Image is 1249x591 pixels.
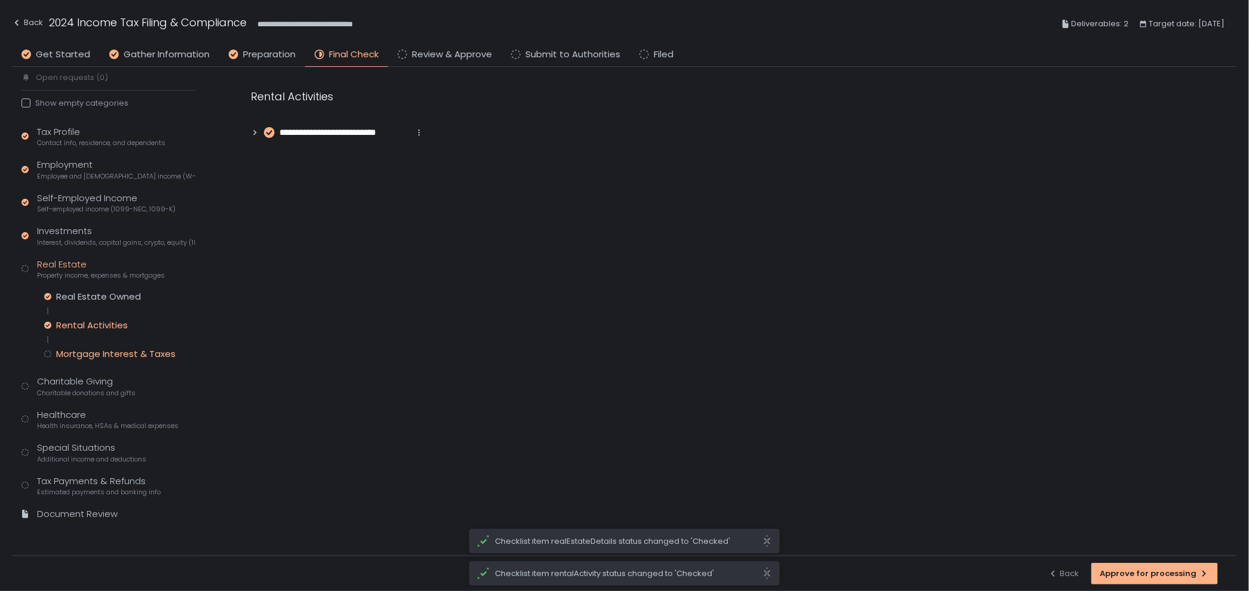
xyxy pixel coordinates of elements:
div: Back [1048,568,1079,579]
span: Gather Information [124,48,210,61]
div: Special Situations [37,441,146,464]
h1: 2024 Income Tax Filing & Compliance [49,14,247,30]
div: Rental Activities [251,88,824,104]
div: Real Estate [37,258,165,281]
span: Property income, expenses & mortgages [37,271,165,280]
span: Self-employed income (1099-NEC, 1099-K) [37,205,176,214]
button: Back [1048,563,1079,584]
div: Tax Profile [37,125,165,148]
span: Filed [654,48,673,61]
div: Back [12,16,43,30]
div: Rental Activities [56,319,128,331]
svg: close [762,567,772,580]
div: Approve for processing [1100,568,1209,579]
span: Checklist item realEstateDetails status changed to 'Checked' [495,536,762,547]
span: Charitable donations and gifts [37,389,136,398]
div: Healthcare [37,408,179,431]
div: Employment [37,158,195,181]
span: Get Started [36,48,90,61]
span: Final Check [329,48,379,61]
div: Real Estate Owned [56,291,141,303]
span: Target date: [DATE] [1149,17,1225,31]
div: Charitable Giving [37,375,136,398]
span: Additional income and deductions [37,455,146,464]
div: Mortgage Interest & Taxes [56,348,176,360]
span: Estimated payments and banking info [37,488,161,497]
svg: close [762,535,772,547]
div: Tax Payments & Refunds [37,475,161,497]
div: Self-Employed Income [37,192,176,214]
span: Interest, dividends, capital gains, crypto, equity (1099s, K-1s) [37,238,195,247]
span: Submit to Authorities [525,48,620,61]
span: Employee and [DEMOGRAPHIC_DATA] income (W-2s) [37,172,195,181]
div: Investments [37,224,195,247]
span: Contact info, residence, and dependents [37,138,165,147]
button: Back [12,14,43,34]
span: Preparation [243,48,296,61]
span: Checklist item rentalActivity status changed to 'Checked' [495,568,762,579]
span: Open requests (0) [36,72,108,83]
span: Deliverables: 2 [1072,17,1129,31]
div: Document Review [37,507,118,521]
span: Health insurance, HSAs & medical expenses [37,421,179,430]
span: Review & Approve [412,48,492,61]
button: Approve for processing [1091,563,1218,584]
